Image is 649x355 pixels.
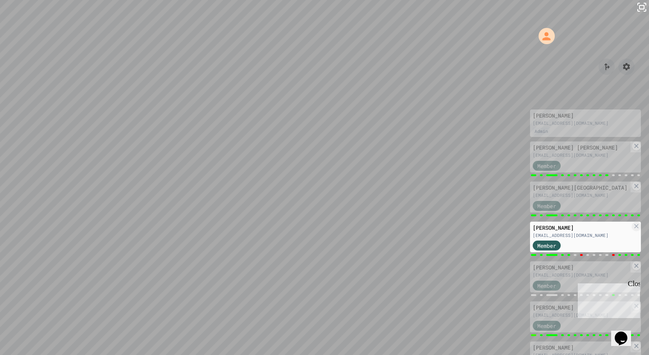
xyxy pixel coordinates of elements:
span: Member [537,162,556,170]
span: Member [537,322,556,330]
div: [EMAIL_ADDRESS][DOMAIN_NAME] [533,272,630,278]
div: [EMAIL_ADDRESS][DOMAIN_NAME] [533,120,638,127]
iframe: chat widget [574,280,640,318]
span: Member [537,282,556,290]
div: [EMAIL_ADDRESS][DOMAIN_NAME] [533,192,630,199]
div: [PERSON_NAME] [533,303,630,311]
button: Assignment Settings [618,59,635,75]
div: [PERSON_NAME] [PERSON_NAME] [533,143,630,151]
div: [EMAIL_ADDRESS][DOMAIN_NAME] [533,152,630,159]
span: Member [537,241,556,250]
div: Admin [533,127,550,135]
div: [PERSON_NAME][GEOGRAPHIC_DATA] [533,183,630,191]
span: Member [537,202,556,210]
div: [EMAIL_ADDRESS][DOMAIN_NAME] [533,232,630,239]
div: [PERSON_NAME] [533,343,630,351]
div: [PERSON_NAME] [533,263,630,271]
div: Chat with us now!Close [4,4,62,57]
iframe: chat widget [611,319,640,346]
div: [PERSON_NAME] [533,111,638,119]
div: [PERSON_NAME] [533,223,630,232]
div: [EMAIL_ADDRESS][DOMAIN_NAME] [533,312,630,319]
button: Click to see fork details [599,59,615,75]
div: My Account [529,26,557,46]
